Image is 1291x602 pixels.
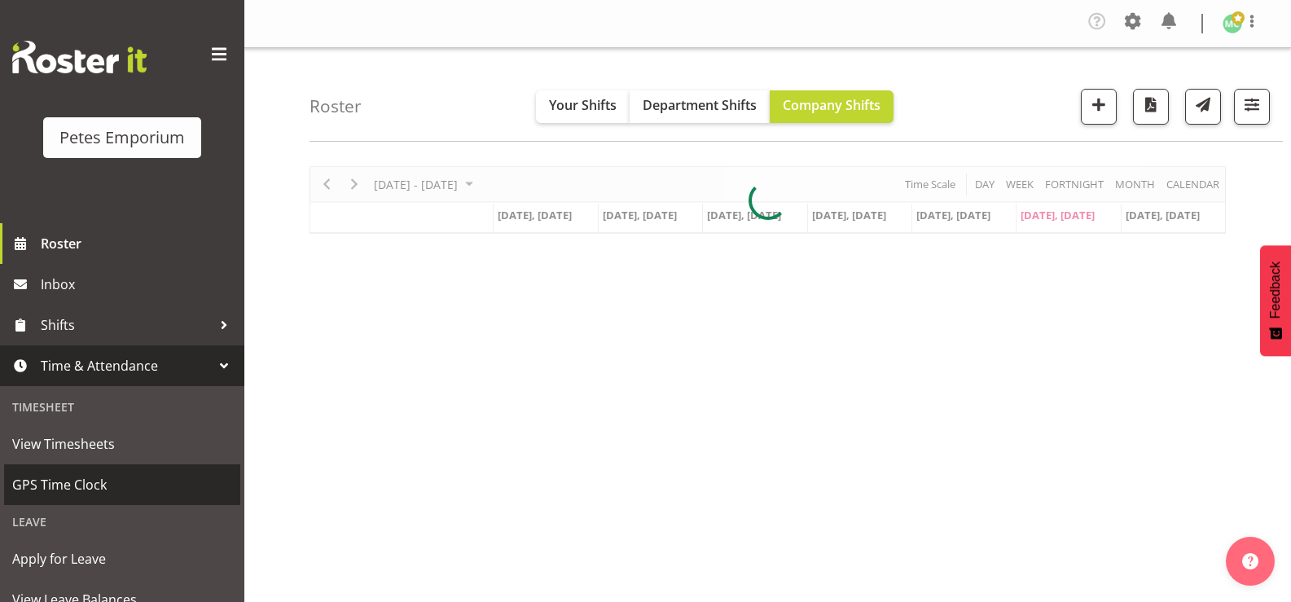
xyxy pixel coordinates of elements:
[1223,14,1242,33] img: melissa-cowen2635.jpg
[4,464,240,505] a: GPS Time Clock
[1242,553,1258,569] img: help-xxl-2.png
[41,313,212,337] span: Shifts
[12,472,232,497] span: GPS Time Clock
[12,432,232,456] span: View Timesheets
[310,97,362,116] h4: Roster
[536,90,630,123] button: Your Shifts
[783,96,880,114] span: Company Shifts
[770,90,894,123] button: Company Shifts
[1234,89,1270,125] button: Filter Shifts
[41,272,236,297] span: Inbox
[1268,261,1283,319] span: Feedback
[41,354,212,378] span: Time & Attendance
[1185,89,1221,125] button: Send a list of all shifts for the selected filtered period to all rostered employees.
[4,538,240,579] a: Apply for Leave
[549,96,617,114] span: Your Shifts
[4,424,240,464] a: View Timesheets
[41,231,236,256] span: Roster
[1133,89,1169,125] button: Download a PDF of the roster according to the set date range.
[12,547,232,571] span: Apply for Leave
[1260,245,1291,356] button: Feedback - Show survey
[643,96,757,114] span: Department Shifts
[630,90,770,123] button: Department Shifts
[12,41,147,73] img: Rosterit website logo
[59,125,185,150] div: Petes Emporium
[4,390,240,424] div: Timesheet
[1081,89,1117,125] button: Add a new shift
[4,505,240,538] div: Leave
